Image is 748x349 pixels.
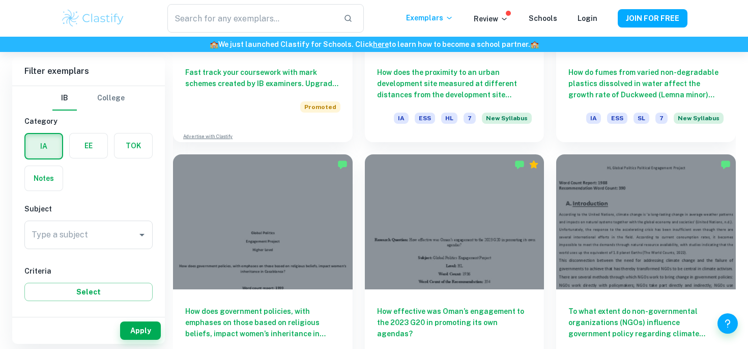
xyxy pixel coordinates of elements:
p: Review [474,13,508,24]
span: New Syllabus [674,113,724,124]
button: Select [24,283,153,301]
img: Marked [514,159,525,170]
div: Filter type choice [52,86,125,111]
div: Starting from the May 2026 session, the ESS IA requirements have changed. We created this exempla... [674,113,724,130]
div: Premium [529,159,539,170]
span: New Syllabus [482,113,532,124]
div: Starting from the May 2026 session, the ESS IA requirements have changed. We created this exempla... [482,113,532,130]
h6: How does government policies, with emphases on those based on religious beliefs, impact women’s i... [185,306,340,339]
button: Help and Feedback [717,313,738,334]
a: Schools [529,14,557,22]
h6: Subject [24,203,153,214]
img: Marked [721,159,731,170]
span: 🏫 [530,40,539,48]
input: Search for any exemplars... [167,4,335,33]
span: 7 [464,113,476,124]
h6: Criteria [24,265,153,277]
h6: How do fumes from varied non-degradable plastics dissolved in water affect the growth rate of Duc... [568,67,724,100]
h6: How effective was Oman’s engagement to the 2023 G20 in promoting its own agendas? [377,306,532,339]
button: IB [52,86,77,111]
h6: Fast track your coursework with mark schemes created by IB examiners. Upgrade now [185,67,340,89]
button: Notes [25,166,63,191]
h6: How does the proximity to an urban development site measured at different distances from the deve... [377,67,532,100]
button: EE [70,133,107,158]
a: Login [578,14,597,22]
span: IA [586,113,601,124]
button: TOK [114,133,152,158]
img: Marked [337,159,348,170]
button: Apply [120,321,161,340]
button: College [97,86,125,111]
button: JOIN FOR FREE [618,9,687,28]
h6: Category [24,116,153,127]
span: SL [634,113,649,124]
span: ESS [607,113,627,124]
img: Clastify logo [61,8,125,29]
span: 7 [655,113,668,124]
p: Exemplars [406,12,453,23]
span: Promoted [300,101,340,113]
span: 🏫 [210,40,218,48]
button: Open [135,228,149,242]
h6: We just launched Clastify for Schools. Click to learn how to become a school partner. [2,39,746,50]
h6: Filter exemplars [12,57,165,86]
h6: To what extent do non-governmental organizations (NGOs) influence government policy regarding cli... [568,306,724,339]
button: IA [25,134,62,158]
span: HL [441,113,457,124]
a: Advertise with Clastify [183,133,233,140]
span: IA [394,113,409,124]
span: ESS [415,113,435,124]
a: here [373,40,389,48]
